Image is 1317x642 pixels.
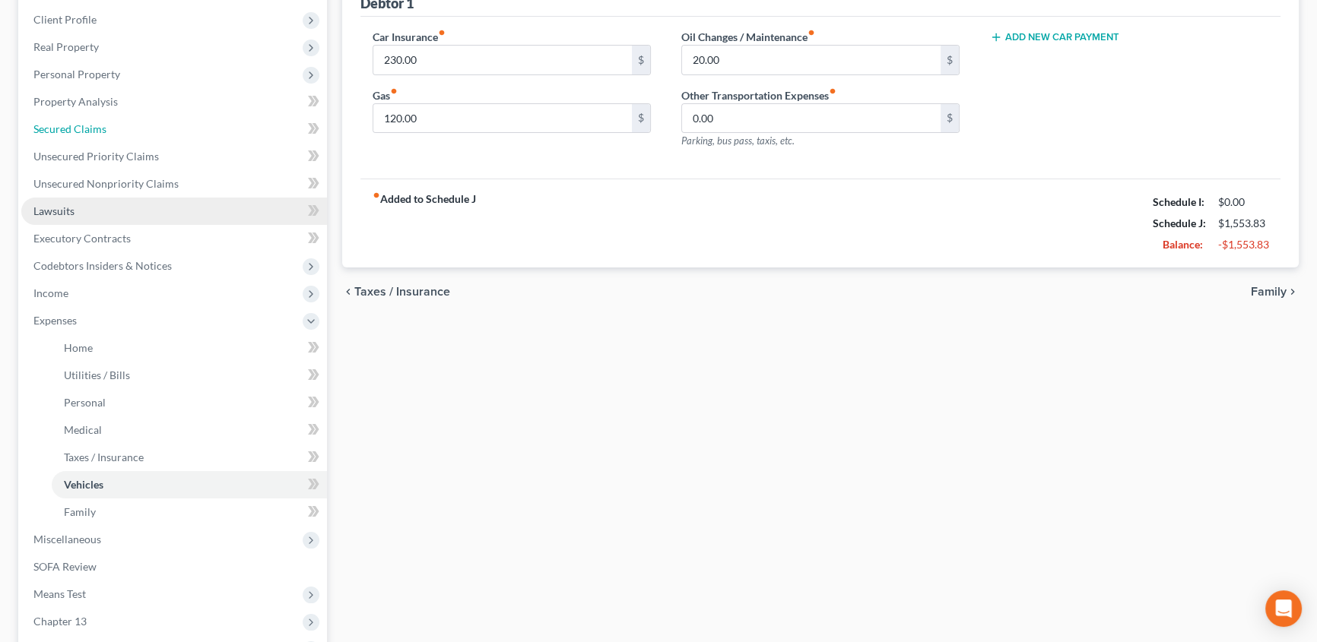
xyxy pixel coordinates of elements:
[373,87,398,103] label: Gas
[64,451,144,463] span: Taxes / Insurance
[1251,286,1299,298] button: Family chevron_right
[632,104,650,133] div: $
[829,87,836,95] i: fiber_manual_record
[681,87,836,103] label: Other Transportation Expenses
[373,104,632,133] input: --
[808,29,815,36] i: fiber_manual_record
[681,134,795,147] span: Parking, bus pass, taxis, etc.
[33,204,75,217] span: Lawsuits
[64,423,102,436] span: Medical
[21,88,327,115] a: Property Analysis
[52,362,327,389] a: Utilities / Bills
[64,396,106,409] span: Personal
[33,615,87,628] span: Chapter 13
[52,498,327,526] a: Family
[33,314,77,327] span: Expenses
[1218,194,1268,210] div: $0.00
[941,104,959,133] div: $
[21,553,327,580] a: SOFA Review
[33,259,172,272] span: Codebtors Insiders & Notices
[373,29,446,45] label: Car Insurance
[64,341,93,354] span: Home
[1265,590,1302,627] div: Open Intercom Messenger
[1163,238,1203,251] strong: Balance:
[64,368,130,381] span: Utilities / Bills
[1153,217,1206,229] strong: Schedule J:
[21,198,327,225] a: Lawsuits
[941,46,959,74] div: $
[342,286,450,298] button: chevron_left Taxes / Insurance
[21,170,327,198] a: Unsecured Nonpriority Claims
[682,46,941,74] input: --
[33,13,97,26] span: Client Profile
[52,334,327,362] a: Home
[33,122,106,135] span: Secured Claims
[33,177,179,190] span: Unsecured Nonpriority Claims
[438,29,446,36] i: fiber_manual_record
[21,225,327,252] a: Executory Contracts
[373,191,380,199] i: fiber_manual_record
[33,95,118,108] span: Property Analysis
[33,587,86,600] span: Means Test
[681,29,815,45] label: Oil Changes / Maintenance
[33,560,97,573] span: SOFA Review
[64,478,103,491] span: Vehicles
[33,232,131,245] span: Executory Contracts
[21,143,327,170] a: Unsecured Priority Claims
[64,505,96,518] span: Family
[1287,286,1299,298] i: chevron_right
[342,286,354,298] i: chevron_left
[52,389,327,416] a: Personal
[632,46,650,74] div: $
[21,115,327,143] a: Secured Claims
[33,286,68,299] span: Income
[1251,286,1287,298] span: Family
[33,150,159,163] span: Unsecured Priority Claims
[682,104,941,133] input: --
[33,40,99,53] span: Real Property
[33,68,120,81] span: Personal Property
[1218,216,1268,231] div: $1,553.83
[33,533,101,546] span: Miscellaneous
[1153,195,1204,208] strong: Schedule I:
[990,31,1119,43] button: Add New Car Payment
[390,87,398,95] i: fiber_manual_record
[1218,237,1268,252] div: -$1,553.83
[52,444,327,471] a: Taxes / Insurance
[373,191,476,255] strong: Added to Schedule J
[52,471,327,498] a: Vehicles
[354,286,450,298] span: Taxes / Insurance
[373,46,632,74] input: --
[52,416,327,444] a: Medical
